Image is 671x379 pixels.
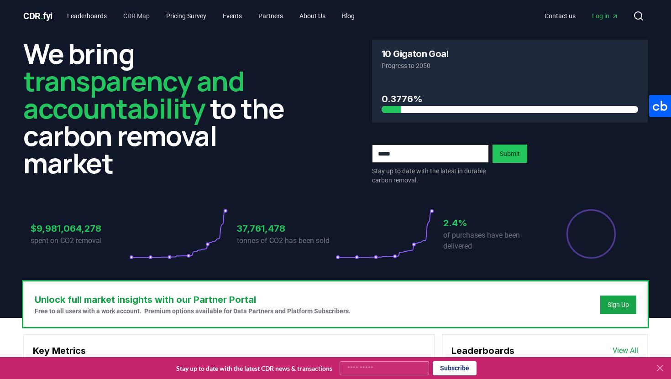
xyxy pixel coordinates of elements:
nav: Main [60,8,362,24]
a: View All [613,345,638,356]
span: . [41,10,43,21]
a: Blog [335,8,362,24]
a: Pricing Survey [159,8,214,24]
h3: 10 Gigaton Goal [382,49,448,58]
button: Sign Up [600,296,636,314]
span: Log in [592,11,619,21]
h2: We bring to the carbon removal market [23,40,299,177]
p: Free to all users with a work account. Premium options available for Data Partners and Platform S... [35,306,351,316]
h3: 0.3776% [382,92,638,106]
p: Progress to 2050 [382,61,638,70]
p: of purchases have been delivered [443,230,542,252]
h3: Unlock full market insights with our Partner Portal [35,293,351,306]
p: spent on CO2 removal [31,235,129,246]
h3: 2.4% [443,216,542,230]
button: Submit [493,145,527,163]
nav: Main [537,8,626,24]
a: CDR.fyi [23,10,52,22]
p: Stay up to date with the latest in durable carbon removal. [372,166,489,185]
a: Events [215,8,249,24]
a: About Us [292,8,333,24]
a: Log in [585,8,626,24]
a: Leaderboards [60,8,114,24]
div: Percentage of sales delivered [566,208,617,260]
h3: Key Metrics [33,344,425,358]
p: tonnes of CO2 has been sold [237,235,335,246]
a: Sign Up [608,300,629,309]
a: Contact us [537,8,583,24]
a: Partners [251,8,290,24]
h3: $9,981,064,278 [31,222,129,235]
span: transparency and accountability [23,62,244,127]
h3: Leaderboards [451,344,514,358]
h3: 37,761,478 [237,222,335,235]
a: CDR Map [116,8,157,24]
span: CDR fyi [23,10,52,21]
